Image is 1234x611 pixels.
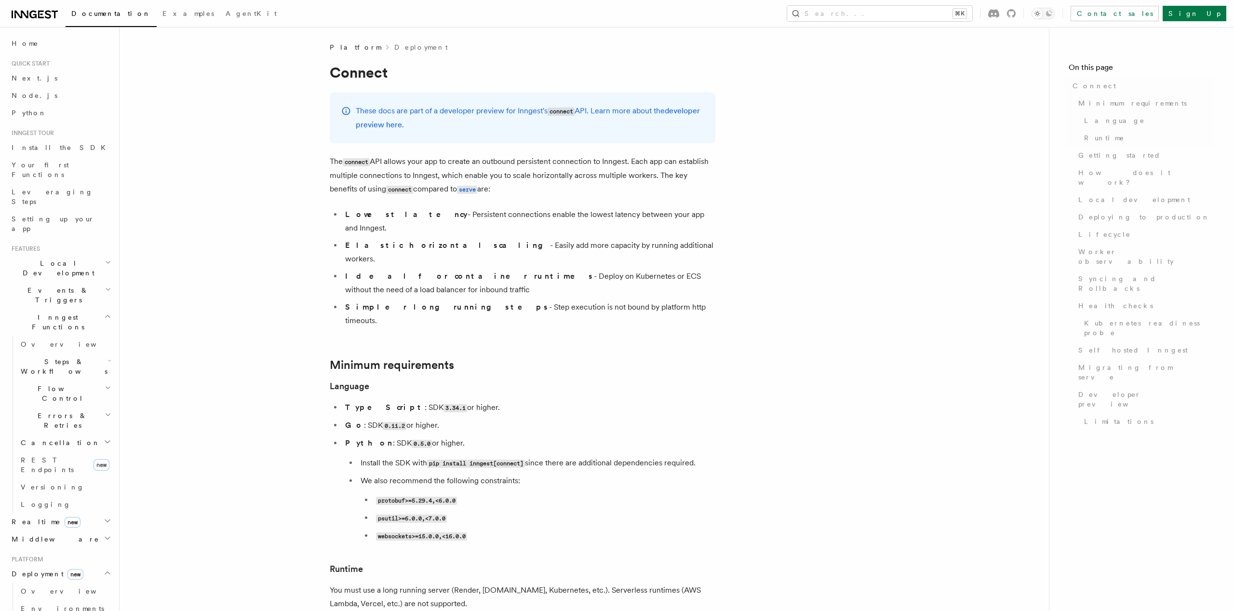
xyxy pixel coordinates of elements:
a: Contact sales [1071,6,1159,21]
span: AgentKit [226,10,277,17]
h1: Connect [330,64,715,81]
button: Errors & Retries [17,407,113,434]
span: Developer preview [1078,390,1215,409]
a: Minimum requirements [330,358,454,372]
strong: Lowest latency [345,210,468,219]
span: Leveraging Steps [12,188,93,205]
code: protobuf>=5.29.4,<6.0.0 [376,497,457,505]
a: Your first Functions [8,156,113,183]
li: - Deploy on Kubernetes or ECS without the need of a load balancer for inbound traffic [342,270,715,297]
code: 3.34.1 [443,404,467,412]
code: 0.11.2 [383,422,406,430]
span: Local development [1078,195,1190,204]
span: Home [12,39,39,48]
a: Next.js [8,69,113,87]
a: Overview [17,583,113,600]
a: Runtime [330,562,363,576]
button: Search...⌘K [787,6,972,21]
a: How does it work? [1074,164,1215,191]
a: REST Endpointsnew [17,451,113,478]
a: Self hosted Inngest [1074,341,1215,359]
button: Local Development [8,255,113,282]
a: Developer preview [1074,386,1215,413]
button: Steps & Workflows [17,353,113,380]
a: serve [457,184,477,193]
button: Flow Control [17,380,113,407]
span: Local Development [8,258,105,278]
code: serve [457,186,477,194]
a: Leveraging Steps [8,183,113,210]
button: Events & Triggers [8,282,113,309]
button: Inngest Functions [8,309,113,336]
li: We also recommend the following constraints: [358,474,715,543]
h4: On this page [1069,62,1215,77]
span: Inngest Functions [8,312,104,332]
span: Quick start [8,60,50,68]
span: Middleware [8,534,99,544]
a: Syncing and Rollbacks [1074,270,1215,297]
a: Deploying to production [1074,208,1215,226]
span: Syncing and Rollbacks [1078,274,1215,293]
a: Language [330,380,369,393]
a: Minimum requirements [1074,95,1215,112]
span: Language [1084,116,1145,125]
a: Examples [157,3,220,26]
code: connect [548,108,575,116]
span: Health checks [1078,301,1153,311]
button: Cancellation [17,434,113,451]
span: Features [8,245,40,253]
strong: Simpler long running steps [345,302,549,312]
li: : SDK or higher. [342,436,715,543]
span: Overview [21,587,120,595]
button: Realtimenew [8,513,113,530]
code: websockets>=15.0.0,<16.0.0 [376,532,467,541]
li: - Persistent connections enable the lowest latency between your app and Inngest. [342,208,715,235]
span: Steps & Workflows [17,357,107,376]
span: Runtime [1084,133,1125,143]
span: new [94,459,109,471]
a: AgentKit [220,3,282,26]
a: Kubernetes readiness probe [1080,314,1215,341]
strong: TypeScript [345,403,425,412]
span: new [67,569,83,580]
code: connect [386,186,413,194]
a: Runtime [1080,129,1215,147]
a: Node.js [8,87,113,104]
button: Middleware [8,530,113,548]
span: Platform [8,556,43,563]
a: Local development [1074,191,1215,208]
button: Toggle dark mode [1032,8,1055,19]
a: Setting up your app [8,210,113,237]
code: 0.5.0 [412,440,432,448]
span: Connect [1073,81,1116,91]
span: Platform [330,42,381,52]
span: Worker observability [1078,247,1215,266]
span: Logging [21,501,71,508]
strong: Elastic horizontal scaling [345,241,550,250]
a: Logging [17,496,113,513]
li: Install the SDK with since there are additional dependencies required. [358,456,715,470]
span: Overview [21,340,120,348]
li: : SDK or higher. [342,419,715,433]
a: Versioning [17,478,113,496]
strong: Python [345,438,393,448]
button: Deploymentnew [8,565,113,583]
kbd: ⌘K [953,9,966,18]
span: Self hosted Inngest [1078,345,1188,355]
a: Worker observability [1074,243,1215,270]
span: Inngest tour [8,129,54,137]
span: Versioning [21,483,84,491]
span: Migrating from serve [1078,363,1215,382]
span: Lifecycle [1078,230,1131,239]
span: Next.js [12,74,57,82]
span: Install the SDK [12,144,111,151]
span: Flow Control [17,384,105,403]
span: Setting up your app [12,215,94,232]
a: Health checks [1074,297,1215,314]
li: - Step execution is not bound by platform http timeouts. [342,300,715,327]
span: Events & Triggers [8,285,105,305]
a: Limitations [1080,413,1215,430]
a: Getting started [1074,147,1215,164]
a: Home [8,35,113,52]
span: Node.js [12,92,57,99]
